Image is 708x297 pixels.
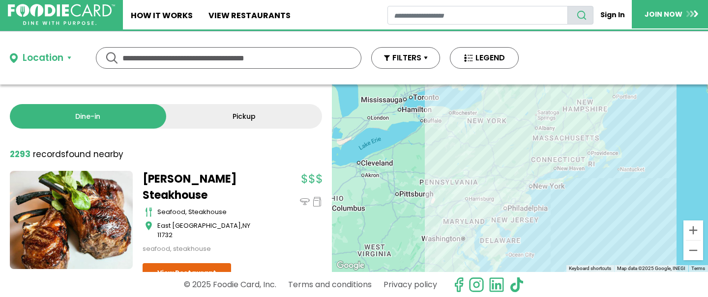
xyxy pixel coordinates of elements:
p: © 2025 Foodie Card, Inc. [184,276,276,293]
a: [PERSON_NAME] Steakhouse [143,171,265,203]
img: Google [334,259,367,272]
div: , [157,221,265,240]
div: seafood, steakhouse [143,244,265,254]
button: FILTERS [371,47,440,69]
svg: check us out on facebook [451,277,467,293]
img: linkedin.svg [489,277,504,293]
button: Zoom out [683,241,703,260]
input: restaurant search [387,6,568,25]
a: Pickup [166,104,323,129]
a: Terms [691,266,705,271]
span: records [33,148,65,160]
button: Location [10,51,71,65]
img: map_icon.svg [145,221,152,231]
a: Dine-in [10,104,166,129]
div: Location [23,51,63,65]
img: pickup_icon.svg [312,197,322,207]
button: LEGEND [450,47,519,69]
a: Open this area in Google Maps (opens a new window) [334,259,367,272]
img: cutlery_icon.svg [145,207,152,217]
span: East [GEOGRAPHIC_DATA] [157,221,241,230]
button: Zoom in [683,220,703,240]
a: Sign In [593,6,632,24]
div: found nearby [10,148,123,161]
a: Terms and conditions [288,276,372,293]
button: search [567,6,593,25]
span: Map data ©2025 Google, INEGI [617,266,685,271]
a: Privacy policy [383,276,437,293]
div: seafood, steakhouse [157,207,265,217]
strong: 2293 [10,148,30,160]
img: tiktok.svg [509,277,525,293]
a: View Restaurant [143,263,231,283]
span: NY [242,221,250,230]
img: dinein_icon.svg [300,197,310,207]
img: FoodieCard; Eat, Drink, Save, Donate [8,4,115,26]
span: 11732 [157,230,173,240]
button: Keyboard shortcuts [569,265,611,272]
